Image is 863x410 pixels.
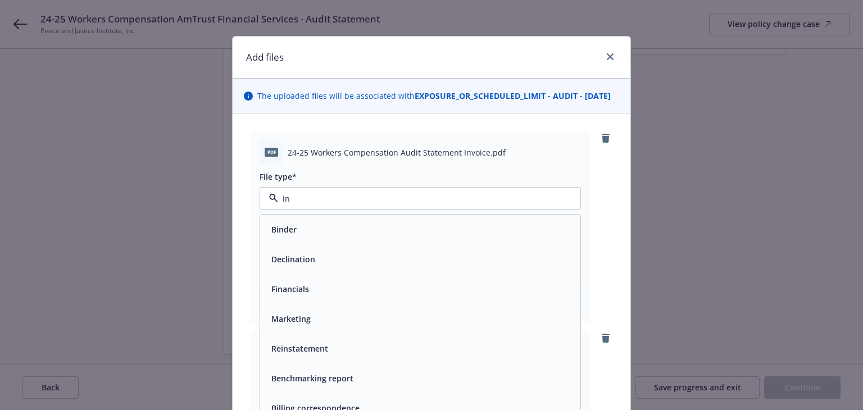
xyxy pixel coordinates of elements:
[288,147,506,158] span: 24-25 Workers Compensation Audit Statement Invoice.pdf
[415,90,611,101] strong: EXPOSURE_OR_SCHEDULED_LIMIT - AUDIT - [DATE]
[271,253,315,265] button: Declination
[260,171,297,182] span: File type*
[271,372,353,384] button: Benchmarking report
[265,148,278,156] span: pdf
[271,313,311,325] button: Marketing
[599,131,612,145] a: remove
[271,343,328,354] button: Reinstatement
[271,283,309,295] button: Financials
[278,193,558,204] input: Filter by keyword
[271,224,297,235] button: Binder
[257,90,611,102] span: The uploaded files will be associated with
[246,50,284,65] h1: Add files
[599,331,612,345] a: remove
[603,50,617,63] a: close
